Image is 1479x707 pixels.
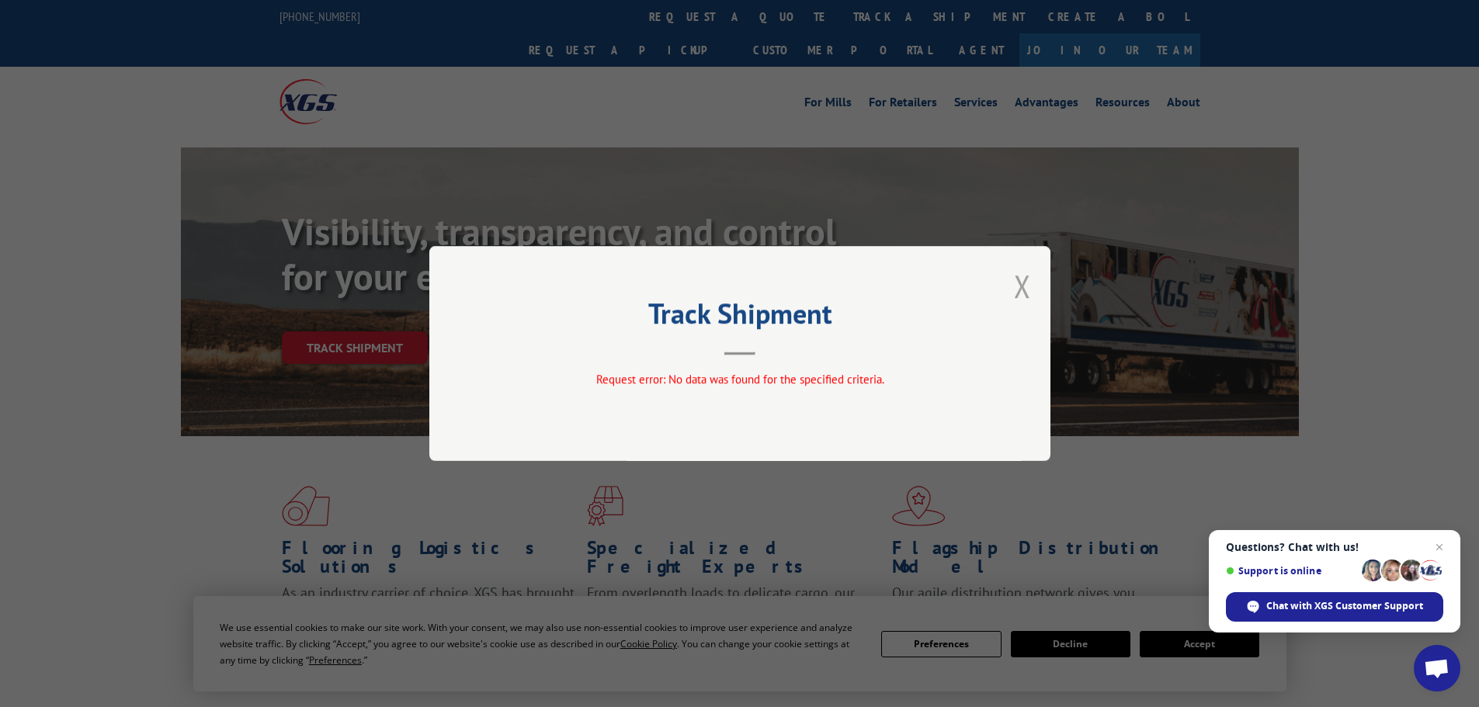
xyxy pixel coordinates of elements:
span: Questions? Chat with us! [1226,541,1443,553]
div: Chat with XGS Customer Support [1226,592,1443,622]
span: Request error: No data was found for the specified criteria. [595,372,884,386]
span: Close chat [1430,538,1449,556]
button: Close modal [1014,265,1031,307]
div: Open chat [1414,645,1460,691]
h2: Track Shipment [507,303,973,332]
span: Chat with XGS Customer Support [1266,599,1423,613]
span: Support is online [1226,565,1356,577]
